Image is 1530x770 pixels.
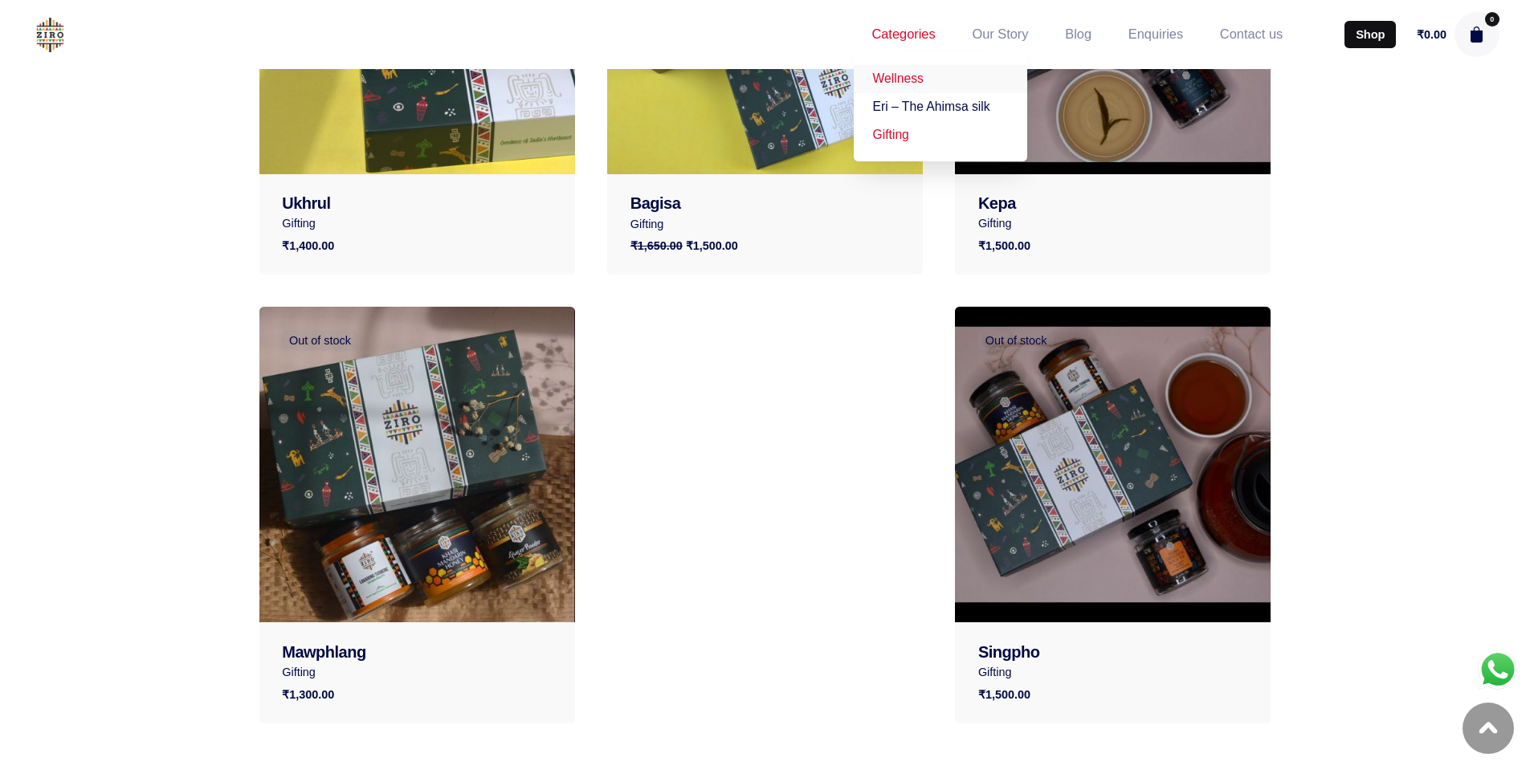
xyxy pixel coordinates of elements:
span: Out of stock [282,330,357,351]
img: ZIRO [31,18,70,52]
a: Gifting [854,121,1027,149]
span: Blog [1065,26,1091,43]
a: Ukhrul [282,194,330,212]
a: Wellness [854,65,1027,93]
a: Gifting [282,217,316,230]
span: ₹ [686,239,693,252]
a: Shop [1344,21,1396,48]
bdi: 0.00 [1417,28,1446,41]
a: Our Story [954,17,1047,52]
span: ₹ [282,688,289,701]
a: Contact us [1202,17,1301,52]
span: ₹ [978,239,985,252]
a: Gifting [978,666,1012,678]
span: ₹ [1417,28,1424,41]
span: Categories [871,26,935,43]
span: Gifting [873,128,909,141]
bdi: 1,650.00 [630,239,683,252]
a: Gifting [978,217,1012,230]
span: Contact us [1220,26,1283,43]
bdi: 1,300.00 [282,688,334,701]
a: Gifting [630,217,664,230]
span: Wellness [873,71,924,85]
span: Our Story [972,26,1028,43]
span: ₹ [282,239,289,252]
a: Mawphlang [282,643,365,661]
bdi: 1,500.00 [686,239,738,252]
span: ₹ [630,239,638,252]
a: Gifting [282,666,316,678]
a: Bagisa [630,194,681,212]
a: Eri – The Ahimsa silk [854,93,1027,121]
button: cart [1455,12,1499,57]
div: WhatsApp us [1478,650,1518,690]
a: Singpho [978,643,1039,661]
a: ₹0.00 [1417,28,1446,41]
span: Out of stock [978,330,1054,351]
bdi: 1,500.00 [978,239,1030,252]
a: Enquiries [1110,17,1202,52]
a: Blog [1047,17,1110,52]
span: Enquiries [1128,26,1183,43]
span: ₹ [978,688,985,701]
a: Kepa [978,194,1016,212]
bdi: 1,400.00 [282,239,334,252]
bdi: 1,500.00 [978,688,1030,701]
a: Categories [854,17,954,52]
span: Eri – The Ahimsa silk [873,100,990,113]
span: 0 [1485,12,1499,26]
